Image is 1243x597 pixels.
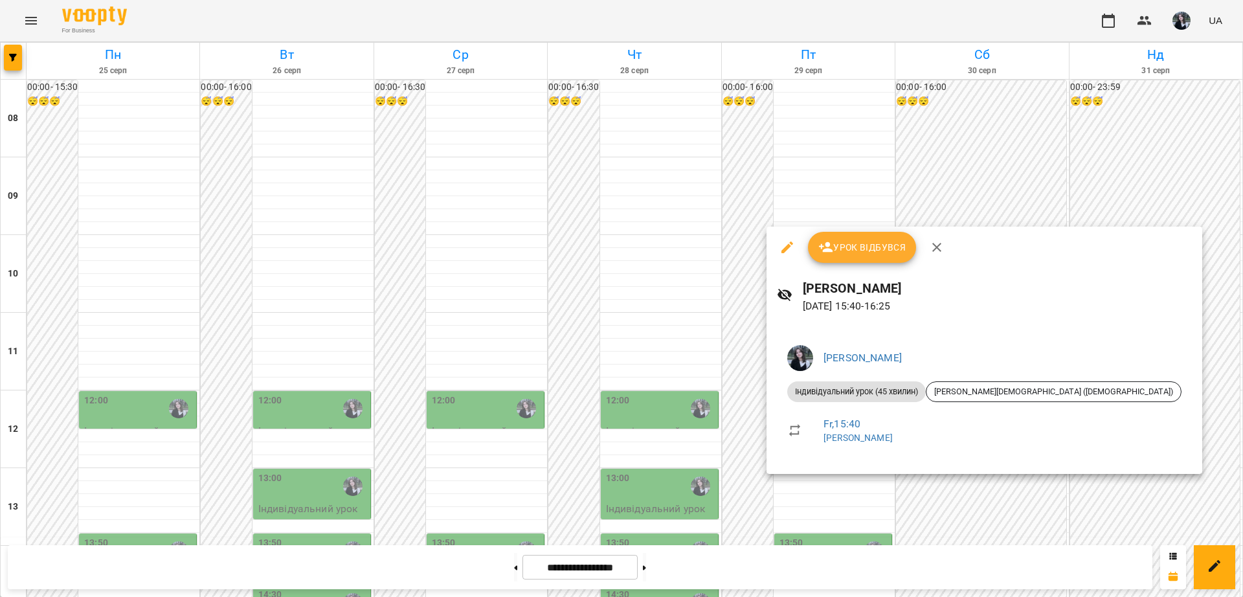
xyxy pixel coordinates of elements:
span: [PERSON_NAME][DEMOGRAPHIC_DATA] ([DEMOGRAPHIC_DATA]) [926,386,1181,398]
h6: [PERSON_NAME] [803,278,1192,298]
img: 91885ff653e4a9d6131c60c331ff4ae6.jpeg [787,345,813,371]
a: Fr , 15:40 [823,418,860,430]
div: [PERSON_NAME][DEMOGRAPHIC_DATA] ([DEMOGRAPHIC_DATA]) [926,381,1181,402]
p: [DATE] 15:40 - 16:25 [803,298,1192,314]
button: Урок відбувся [808,232,917,263]
span: Урок відбувся [818,240,906,255]
a: [PERSON_NAME] [823,433,893,443]
a: [PERSON_NAME] [823,352,902,364]
span: Індивідуальний урок (45 хвилин) [787,386,926,398]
